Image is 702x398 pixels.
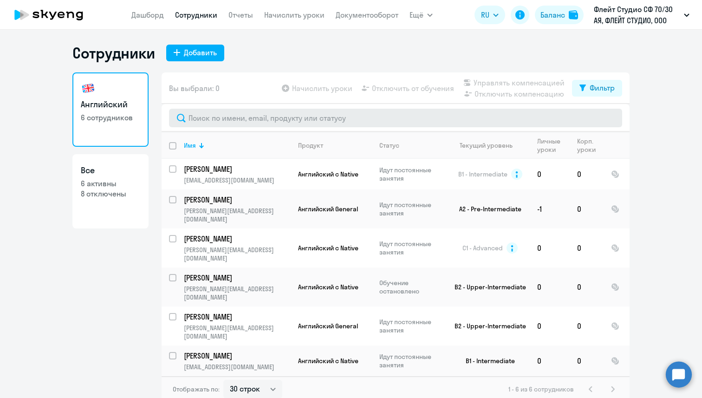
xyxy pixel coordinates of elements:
p: [PERSON_NAME] [184,164,289,174]
p: [PERSON_NAME][EMAIL_ADDRESS][DOMAIN_NAME] [184,246,290,262]
td: B2 - Upper-Intermediate [443,268,530,307]
h3: Все [81,164,140,176]
span: Английский General [298,322,358,330]
a: Сотрудники [175,10,217,20]
p: [PERSON_NAME][EMAIL_ADDRESS][DOMAIN_NAME] [184,285,290,301]
a: [PERSON_NAME] [184,164,290,174]
td: 0 [570,189,604,228]
td: B2 - Upper-Intermediate [443,307,530,346]
p: [PERSON_NAME][EMAIL_ADDRESS][DOMAIN_NAME] [184,207,290,223]
div: Корп. уроки [577,137,603,154]
td: 0 [570,228,604,268]
div: Имя [184,141,290,150]
button: Флейт Студио СФ 70/30 АЯ, ФЛЕЙТ СТУДИО, ООО [589,4,694,26]
td: 0 [570,159,604,189]
p: Идут постоянные занятия [379,166,443,183]
input: Поиск по имени, email, продукту или статусу [169,109,622,127]
td: 0 [570,307,604,346]
span: Английский General [298,205,358,213]
div: Статус [379,141,399,150]
div: Текущий уровень [460,141,513,150]
p: [EMAIL_ADDRESS][DOMAIN_NAME] [184,363,290,371]
button: Балансbalance [535,6,584,24]
td: 0 [530,228,570,268]
td: 0 [570,268,604,307]
p: Идут постоянные занятия [379,240,443,256]
a: Начислить уроки [264,10,325,20]
p: [PERSON_NAME] [184,195,289,205]
p: Идут постоянные занятия [379,318,443,334]
span: 1 - 6 из 6 сотрудников [508,385,574,393]
p: 6 активны [81,178,140,189]
a: [PERSON_NAME] [184,351,290,361]
a: Все6 активны8 отключены [72,154,149,228]
div: Статус [379,141,443,150]
a: [PERSON_NAME] [184,195,290,205]
div: Баланс [540,9,565,20]
p: [PERSON_NAME] [184,273,289,283]
span: C1 - Advanced [462,244,503,252]
td: 0 [530,159,570,189]
div: Продукт [298,141,323,150]
div: Добавить [184,47,217,58]
span: Ещё [409,9,423,20]
p: [PERSON_NAME] [184,234,289,244]
div: Личные уроки [537,137,569,154]
span: Вы выбрали: 0 [169,83,220,94]
td: 0 [530,268,570,307]
td: 0 [530,346,570,376]
td: B1 - Intermediate [443,346,530,376]
span: RU [481,9,489,20]
a: [PERSON_NAME] [184,312,290,322]
span: Английский с Native [298,283,358,291]
button: RU [474,6,505,24]
div: Текущий уровень [451,141,529,150]
h1: Сотрудники [72,44,155,62]
img: english [81,81,96,96]
td: -1 [530,189,570,228]
a: Дашборд [131,10,164,20]
h3: Английский [81,98,140,111]
a: [PERSON_NAME] [184,273,290,283]
a: Отчеты [228,10,253,20]
p: 8 отключены [81,189,140,199]
p: [PERSON_NAME][EMAIL_ADDRESS][DOMAIN_NAME] [184,324,290,340]
button: Фильтр [572,80,622,97]
img: balance [569,10,578,20]
p: Флейт Студио СФ 70/30 АЯ, ФЛЕЙТ СТУДИО, ООО [594,4,680,26]
div: Имя [184,141,196,150]
p: 6 сотрудников [81,112,140,123]
div: Корп. уроки [577,137,596,154]
div: Фильтр [590,82,615,93]
button: Ещё [409,6,433,24]
span: B1 - Intermediate [458,170,507,178]
div: Личные уроки [537,137,561,154]
a: Английский6 сотрудников [72,72,149,147]
p: Идут постоянные занятия [379,201,443,217]
td: 0 [530,307,570,346]
p: [EMAIL_ADDRESS][DOMAIN_NAME] [184,176,290,184]
p: Идут постоянные занятия [379,352,443,369]
span: Английский с Native [298,244,358,252]
td: 0 [570,346,604,376]
span: Английский с Native [298,170,358,178]
p: [PERSON_NAME] [184,351,289,361]
div: Продукт [298,141,371,150]
a: [PERSON_NAME] [184,234,290,244]
td: A2 - Pre-Intermediate [443,189,530,228]
a: Документооборот [336,10,398,20]
p: [PERSON_NAME] [184,312,289,322]
span: Английский с Native [298,357,358,365]
span: Отображать по: [173,385,220,393]
button: Добавить [166,45,224,61]
p: Обучение остановлено [379,279,443,295]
